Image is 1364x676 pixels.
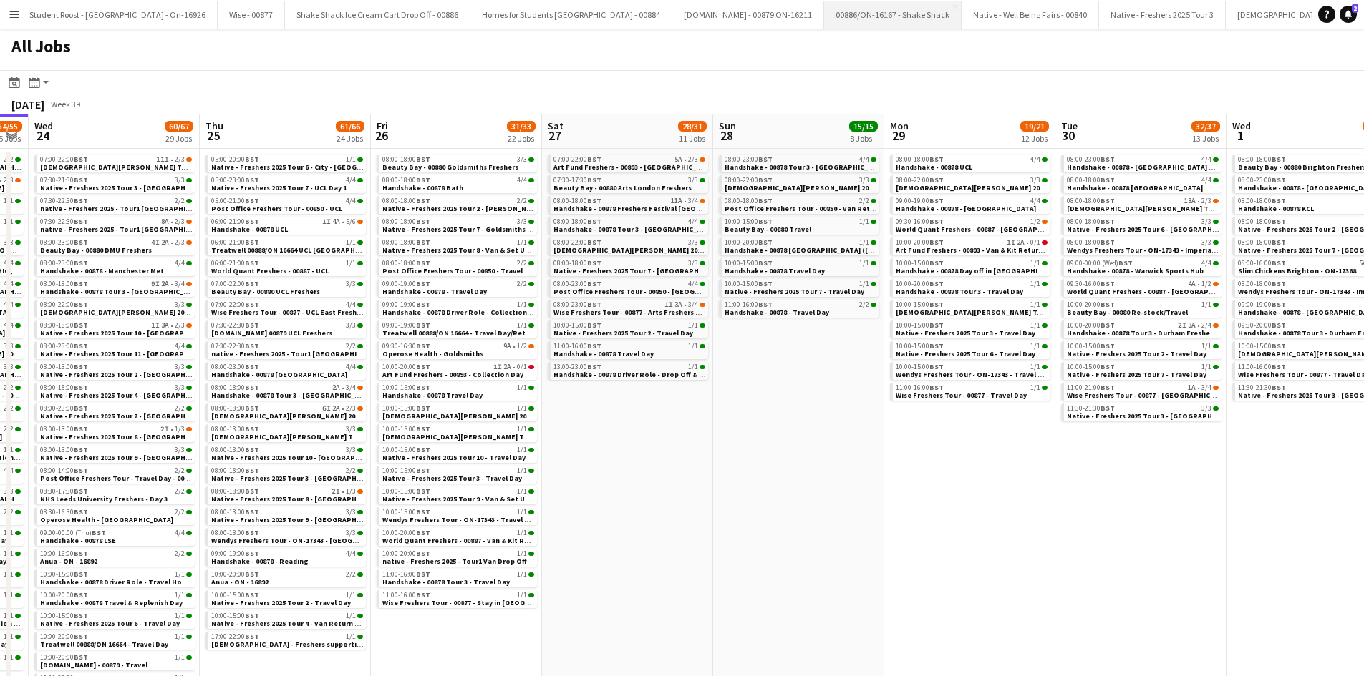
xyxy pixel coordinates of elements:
span: 8A [161,218,169,225]
a: 08:00-22:00BST3/3[DEMOGRAPHIC_DATA][PERSON_NAME] 2025 Tour 2 - 00848 - [GEOGRAPHIC_DATA] [553,237,705,254]
span: 08:00-23:00 [1067,156,1115,163]
span: Handshake - 00878 - Warwick [896,204,1036,213]
a: 08:00-18:00BST4/4Handshake - 00878 Bath [382,175,534,192]
span: 09:00-19:00 [896,197,944,205]
span: 2 [1352,4,1358,13]
a: 08:00-23:00BST4I2A•2/3Beauty Bay - 00880 DMU Freshers [40,237,192,254]
span: 08:00-23:00 [1238,177,1286,184]
span: 1/1 [346,260,356,267]
button: Shake Shack Ice Cream Cart Drop Off - 00886 [285,1,470,29]
span: Native - Freshers 2025 Tour 6 - City - University of London [211,162,406,172]
span: 4/4 [1030,156,1040,163]
span: Lady Garden Tour 1 - 00848 - University of Nottingham [40,162,300,172]
span: 13A [1184,197,1196,205]
div: 06:00-21:00BST1/1World Quant Freshers - 00887 - UCL [205,258,366,279]
span: 08:00-18:00 [382,177,430,184]
span: BST [587,217,601,226]
span: 08:00-18:00 [382,218,430,225]
span: BST [1101,196,1115,205]
span: 4A [332,218,340,225]
div: 08:00-18:00BST3/3Native - Freshers 2025 Tour 7 - [GEOGRAPHIC_DATA] London Day 1 [548,258,708,279]
span: native - Freshers 2025 - Tour1 Liverpool Hope [40,225,233,234]
span: 1/1 [346,239,356,246]
div: 08:00-18:00BST2/2Post Office Freshers Tour - 00850 - Travel Day [377,258,537,279]
span: Beauty Bay - 00880 Goldsmiths Freshers [382,162,518,172]
div: 09:30-16:00BST1/2World Quant Freshers - 00887 - [GEOGRAPHIC_DATA] Freshers Flyering [890,217,1050,237]
span: Post Office Freshers Tour - 00850 - UCL [211,204,342,213]
div: 10:00-20:00BST1/1Handshake - 00878 [GEOGRAPHIC_DATA] ([GEOGRAPHIC_DATA]) & Travel to Hotel [719,237,879,258]
div: 10:00-15:00BST1/1Beauty Bay - 00880 Travel [719,217,879,237]
span: 08:00-18:00 [1238,156,1286,163]
button: 00886/ON-16167 - Shake Shack [824,1,962,29]
span: Art Fund Freshers - 00893 - Van & Kit Return Day [896,245,1057,255]
div: • [896,239,1048,246]
button: [DOMAIN_NAME] - 00879 ON-16211 [672,1,824,29]
span: 5A [674,156,682,163]
div: 05:00-21:00BST4/4Post Office Freshers Tour - 00850 - UCL [205,196,366,217]
span: 3/3 [688,239,698,246]
span: Wendys Freshers Tour - ON-17343 - Imperial College London Day 1 [1067,245,1290,255]
span: Native - Freshers 2025 Tour 7 - UCL Day 1 [211,183,347,192]
span: 07:30-22:30 [40,197,88,205]
span: 08:00-22:00 [553,239,601,246]
span: BST [416,258,430,268]
button: Wise - 00877 [218,1,285,29]
span: 4/4 [688,218,698,225]
span: 07:00-22:00 [553,156,601,163]
span: BST [1118,258,1133,268]
a: 10:00-15:00BST1/1Beauty Bay - 00880 Travel [725,217,876,233]
span: 08:00-23:00 [725,156,773,163]
div: 08:00-18:00BST11A•3/4Handshake - 00878 Freshers Festival [GEOGRAPHIC_DATA] [548,196,708,217]
span: 10:00-20:00 [725,239,773,246]
div: 08:00-18:00BST4/4Handshake - 00878 UCL [890,155,1050,175]
span: 08:00-18:00 [1238,218,1286,225]
span: 08:00-18:00 [382,239,430,246]
span: BST [1272,175,1286,185]
span: BST [1272,196,1286,205]
span: 4/4 [4,260,14,267]
a: 08:00-18:00BST2/2Post Office Freshers Tour - 00850 - Travel Day [382,258,534,275]
span: BST [1272,155,1286,164]
span: 08:00-22:00 [725,177,773,184]
span: 2/2 [859,197,869,205]
span: World Quant Freshers - 00887 - University of Warwick Freshers Flyering [896,225,1134,234]
div: 10:00-20:00BST1I2A•0/1Art Fund Freshers - 00893 - Van & Kit Return Day [890,237,1050,258]
div: 07:30-21:30BST3/3Native - Freshers 2025 Tour 3 - [GEOGRAPHIC_DATA] Day 3 [34,175,195,196]
span: Native - Freshers 2025 Tour 8 - Van & Set Up Return [382,245,555,255]
div: 08:00-22:00BST3/3[DEMOGRAPHIC_DATA][PERSON_NAME] 2025 Tour 2 - 00848 - [GEOGRAPHIC_DATA] [890,175,1050,196]
span: 4/4 [1201,156,1211,163]
button: Native - Well Being Fairs - 00840 [962,1,1099,29]
span: 08:00-22:00 [896,177,944,184]
a: 08:00-18:00BST4/4Handshake - 00878 [GEOGRAPHIC_DATA] [1067,175,1219,192]
div: 06:00-21:00BST1/1Treatwell 00888/ON 16664 UCL [GEOGRAPHIC_DATA] [205,237,366,258]
span: 5/6 [346,218,356,225]
a: 08:00-22:00BST3/3[DEMOGRAPHIC_DATA][PERSON_NAME] 2025 Tour 2 - 00848 - [GEOGRAPHIC_DATA] [896,175,1048,192]
span: native - Freshers 2025 - Tour1 Leeds Trinity Horsforth Campus [40,204,287,213]
span: Beauty Bay - 00880 Travel [725,225,811,234]
span: 07:00-22:00 [40,156,88,163]
div: 08:00-18:00BST4/4Handshake - 00878 [GEOGRAPHIC_DATA] [1061,175,1222,196]
a: 2 [1340,6,1357,23]
div: 07:00-22:00BST11I•2/3[DEMOGRAPHIC_DATA][PERSON_NAME] Tour 1 - 00848 - [GEOGRAPHIC_DATA] [34,155,195,175]
span: BST [1101,237,1115,247]
span: Lady Garden 2025 Tour 2 - 00848 - University of Warwick [896,183,1171,192]
span: 2/3 [175,239,185,246]
span: Native - Freshers 2025 Tour 7 - Goldsmiths College Freshers Day 1 [382,225,605,234]
span: 2/2 [175,197,185,205]
span: BST [1272,258,1286,268]
span: BST [758,196,773,205]
span: Lady Garden 2025 Tour 2 - 00848 - University of Bristol [553,245,829,255]
span: Native - Freshers 2025 Tour 2 - Harper Adams University [382,204,615,213]
a: 10:00-20:00BST1I2A•0/1Art Fund Freshers - 00893 - Van & Kit Return Day [896,237,1048,254]
div: • [40,156,192,163]
span: Native - Freshers 2025 Tour 3 - University of Leeds Day 3 [40,183,235,192]
a: 07:30-22:30BST2/2native - Freshers 2025 - Tour1 [GEOGRAPHIC_DATA] [GEOGRAPHIC_DATA] [40,196,192,212]
span: Handshake - 00878 Restock (Southend) & Travel to Hotel [725,245,1002,255]
span: BST [416,217,430,226]
div: 08:00-23:00BST4/4Handshake - 00878 - [GEOGRAPHIC_DATA] On Site Day [1061,155,1222,175]
span: BST [1101,175,1115,185]
span: 1/2 [1030,218,1040,225]
span: 4/4 [1201,177,1211,184]
span: BST [416,155,430,164]
span: 1/1 [859,239,869,246]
